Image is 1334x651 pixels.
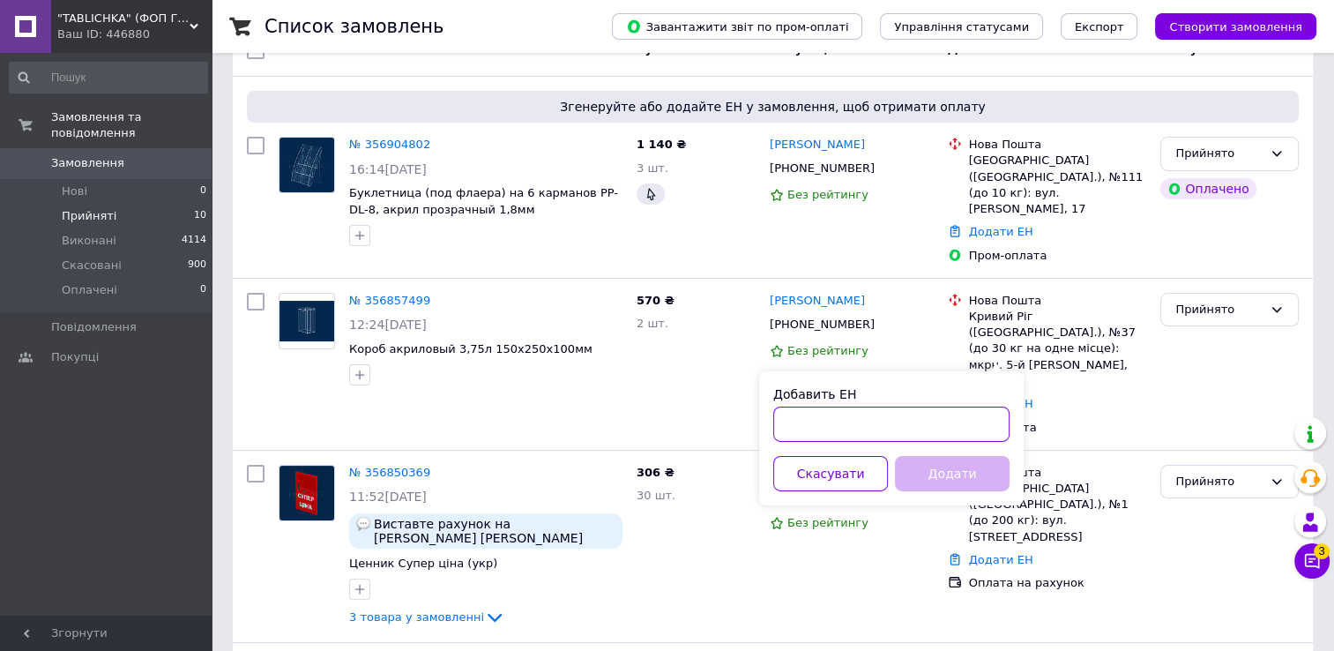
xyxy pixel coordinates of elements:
a: Короб акриловый 3,75л 150х250х100мм [349,342,592,355]
div: [GEOGRAPHIC_DATA] ([GEOGRAPHIC_DATA].), №1 (до 200 кг): вул. [STREET_ADDRESS] [969,481,1147,545]
h1: Список замовлень [265,16,443,37]
a: Створити замовлення [1137,19,1316,33]
span: 3 шт. [637,161,668,175]
span: 16:14[DATE] [349,162,427,176]
button: Експорт [1061,13,1138,40]
span: Скасовані [62,258,122,273]
span: 0 [200,183,206,199]
button: Завантажити звіт по пром-оплаті [612,13,862,40]
span: 570 ₴ [637,294,674,307]
img: Фото товару [279,466,334,520]
div: [GEOGRAPHIC_DATA] ([GEOGRAPHIC_DATA].), №111 (до 10 кг): вул. [PERSON_NAME], 17 [969,153,1147,217]
span: "TABLICHKA" (ФОП Гур'єва К.С.) - менюхолдери, пластикові підставки, таблички, бейджі, ХоРеКа [57,11,190,26]
div: Післяплата [969,420,1147,436]
span: Завантажити звіт по пром-оплаті [626,19,848,34]
div: Оплачено [1160,178,1256,199]
span: 1 140 ₴ [637,138,686,151]
a: Фото товару [279,465,335,521]
span: Без рейтингу [787,344,868,357]
a: Додати ЕН [969,553,1033,566]
span: 12:24[DATE] [349,318,427,332]
span: Замовлення [51,155,124,171]
span: 10 [194,208,206,224]
div: Прийнято [1175,145,1263,163]
span: Експорт [1075,20,1124,34]
span: Виконані [62,233,116,249]
span: 11:52[DATE] [349,490,427,504]
span: Виставте рахунок на [PERSON_NAME] [PERSON_NAME][EMAIL_ADDRESS][DOMAIN_NAME] [374,517,615,545]
span: Прийняті [62,208,116,224]
span: 3 [1314,543,1330,559]
span: Без рейтингу [787,188,868,201]
span: 3 товара у замовленні [349,610,484,624]
a: № 356850369 [349,466,430,479]
span: Згенеруйте або додайте ЕН у замовлення, щоб отримати оплату [254,98,1292,116]
a: 3 товара у замовленні [349,610,505,624]
img: Фото товару [279,138,334,192]
input: Пошук [9,62,208,94]
div: Оплата на рахунок [969,575,1147,591]
a: Буклетница (под флаера) на 6 карманов PP-DL-8, акрил прозрачный 1,8мм [349,186,618,216]
a: Додати ЕН [969,225,1033,238]
a: Фото товару [279,293,335,349]
div: [PHONE_NUMBER] [766,157,878,180]
a: № 356904802 [349,138,430,151]
button: Чат з покупцем3 [1294,543,1330,579]
a: Ценник Супер ціна (укр) [349,557,497,570]
div: Кривий Ріг ([GEOGRAPHIC_DATA].), №37 (до 30 кг на одне місце): мкрн. 5-й [PERSON_NAME], 61В [969,309,1147,389]
a: № 356857499 [349,294,430,307]
button: Створити замовлення [1155,13,1316,40]
span: Повідомлення [51,319,137,335]
a: [PERSON_NAME] [770,137,865,153]
a: [PERSON_NAME] [770,293,865,310]
img: :speech_balloon: [356,517,370,531]
span: 0 [200,282,206,298]
div: Нова Пошта [969,137,1147,153]
button: Управління статусами [880,13,1043,40]
div: [PHONE_NUMBER] [766,313,878,336]
button: Скасувати [773,456,888,491]
div: Нова Пошта [969,293,1147,309]
div: Пром-оплата [969,248,1147,264]
div: Ваш ID: 446880 [57,26,212,42]
div: Нова Пошта [969,465,1147,481]
span: Оплачені [62,282,117,298]
a: Фото товару [279,137,335,193]
span: 30 шт. [637,489,675,502]
span: 4114 [182,233,206,249]
span: Нові [62,183,87,199]
span: 2 шт. [637,317,668,330]
span: Управління статусами [894,20,1029,34]
span: Без рейтингу [787,516,868,529]
label: Добавить ЕН [773,387,856,401]
div: Прийнято [1175,473,1263,491]
img: Фото товару [279,301,334,342]
div: Прийнято [1175,301,1263,319]
span: Створити замовлення [1169,20,1302,34]
span: Замовлення та повідомлення [51,109,212,141]
span: Покупці [51,349,99,365]
span: 900 [188,258,206,273]
span: 306 ₴ [637,466,674,479]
